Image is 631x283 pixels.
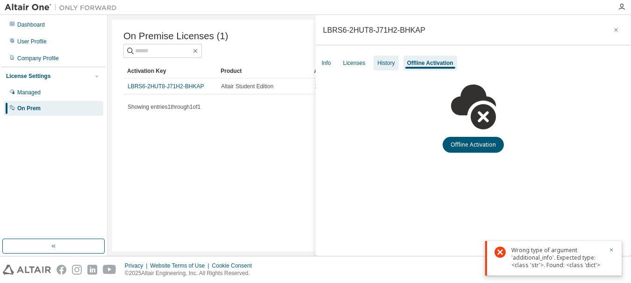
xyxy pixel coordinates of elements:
[343,59,365,67] div: Licenses
[322,59,331,67] div: Info
[103,265,116,275] img: youtube.svg
[72,265,82,275] img: instagram.svg
[17,89,41,96] div: Managed
[6,72,50,80] div: License Settings
[323,26,425,34] div: LBRS6-2HUT8-J71H2-BHKAP
[123,31,228,42] span: On Premise Licenses (1)
[315,83,318,90] span: 1
[5,3,122,12] img: Altair One
[221,83,273,90] span: Altair Student Edition
[511,247,603,269] div: Wrong type of argument 'additional_info'. Expected type: <class 'str'>. Found: <class 'dict'>
[17,55,59,62] div: Company Profile
[125,262,150,269] div: Privacy
[17,21,45,28] div: Dashboard
[128,83,204,90] a: LBRS6-2HUT8-J71H2-BHKAP
[377,59,394,67] div: History
[221,64,307,78] div: Product
[125,269,258,277] p: © 2025 Altair Engineering, Inc. All Rights Reserved.
[314,64,400,78] div: Activation Allowed
[212,262,257,269] div: Cookie Consent
[57,265,66,275] img: facebook.svg
[17,105,41,112] div: On Prem
[3,265,51,275] img: altair_logo.svg
[87,265,97,275] img: linkedin.svg
[127,64,213,78] div: Activation Key
[407,59,453,67] div: Offline Activation
[17,38,47,45] div: User Profile
[150,262,212,269] div: Website Terms of Use
[128,104,201,110] span: Showing entries 1 through 1 of 1
[443,137,504,153] button: Offline Activation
